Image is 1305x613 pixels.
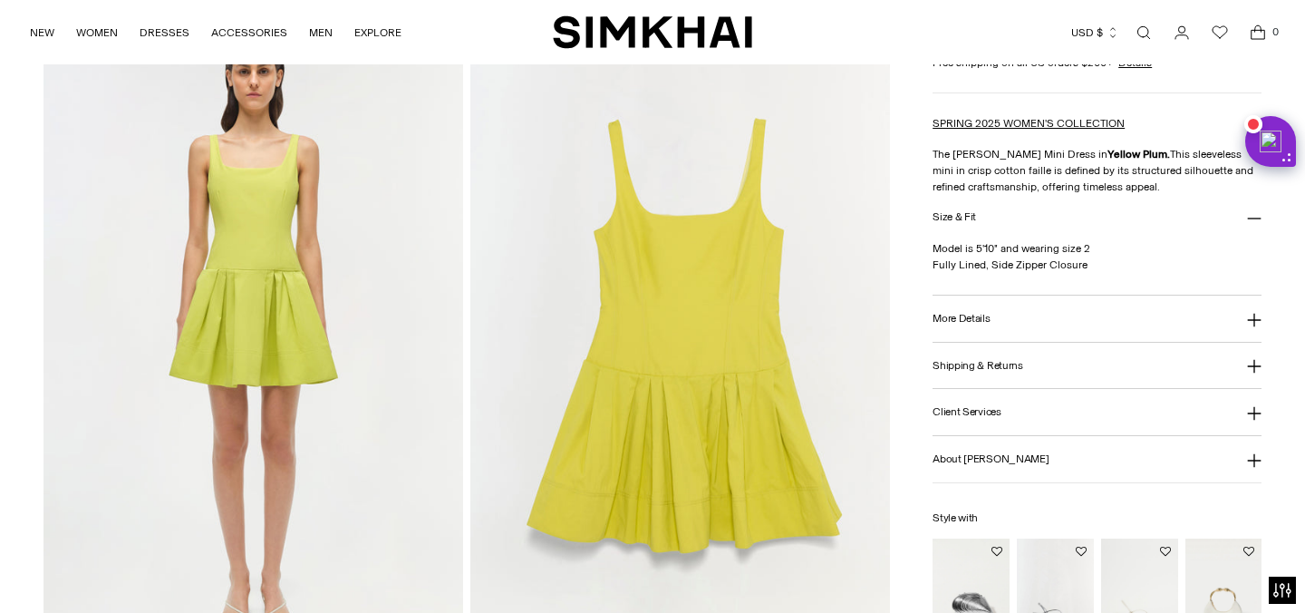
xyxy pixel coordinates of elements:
[309,13,333,53] a: MEN
[1126,15,1162,51] a: Open search modal
[933,211,976,223] h3: Size & Fit
[933,390,1261,436] button: Client Services
[933,296,1261,342] button: More Details
[933,313,990,325] h3: More Details
[1076,546,1087,557] button: Add to Wishlist
[1240,15,1276,51] a: Open cart modal
[933,453,1049,465] h3: About [PERSON_NAME]
[354,13,401,53] a: EXPLORE
[933,195,1261,241] button: Size & Fit
[933,343,1261,389] button: Shipping & Returns
[1267,24,1283,40] span: 0
[1160,546,1171,557] button: Add to Wishlist
[553,15,752,50] a: SIMKHAI
[933,240,1261,273] p: Model is 5'10" and wearing size 2 Fully Lined, Side Zipper Closure
[933,512,1261,524] h6: Style with
[76,13,118,53] a: WOMEN
[933,406,1001,418] h3: Client Services
[140,13,189,53] a: DRESSES
[1107,148,1170,161] strong: Yellow Plum.
[1164,15,1200,51] a: Go to the account page
[1243,546,1254,557] button: Add to Wishlist
[933,436,1261,482] button: About [PERSON_NAME]
[933,146,1261,195] p: The [PERSON_NAME] Mini Dress in This sleeveless mini in crisp cotton faille is defined by its str...
[1202,15,1238,51] a: Wishlist
[30,13,54,53] a: NEW
[211,13,287,53] a: ACCESSORIES
[933,360,1023,372] h3: Shipping & Returns
[1071,13,1119,53] button: USD $
[933,117,1125,130] a: SPRING 2025 WOMEN'S COLLECTION
[991,546,1002,557] button: Add to Wishlist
